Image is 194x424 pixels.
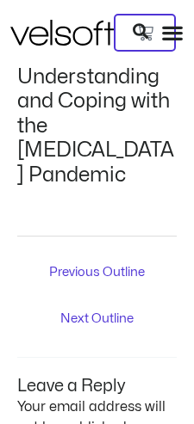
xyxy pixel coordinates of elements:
nav: Post navigation [17,236,177,336]
a: Next Outline [22,305,173,335]
div: Menu Toggle [161,22,184,44]
h3: Leave a Reply [17,358,177,396]
a: Previous Outline [22,259,173,288]
h1: Understanding and Coping with the [MEDICAL_DATA] Pandemic [17,65,177,187]
img: Velsoft Training Materials [10,20,114,46]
